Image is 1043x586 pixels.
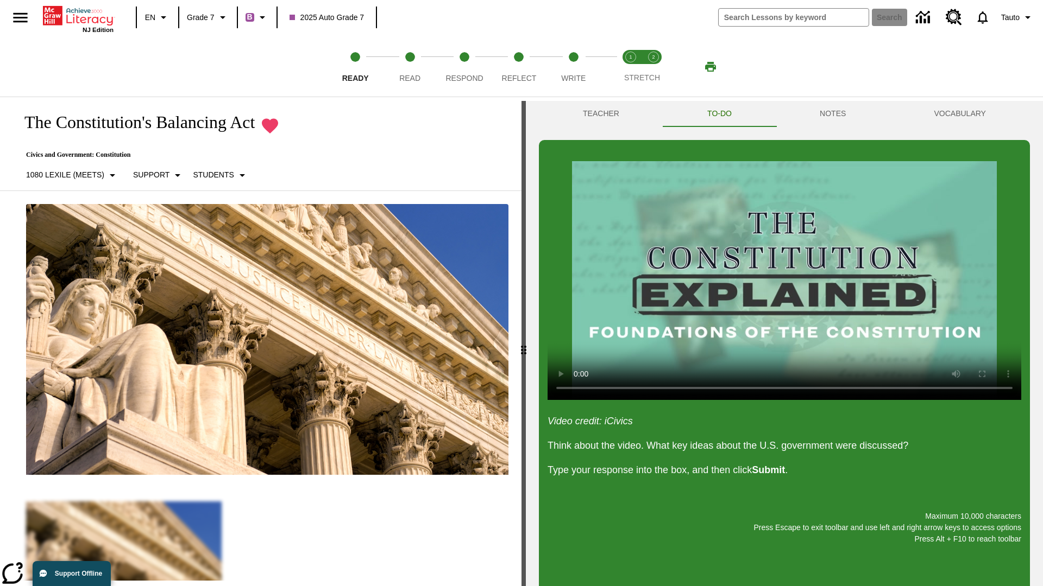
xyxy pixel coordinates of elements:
span: NJ Edition [83,27,114,33]
p: Maximum 10,000 characters [548,511,1021,522]
button: Ready step 1 of 5 [324,37,387,97]
span: Write [561,74,586,82]
button: Language: EN, Select a language [140,8,175,27]
button: Read step 2 of 5 [378,37,441,97]
em: Video credit: iCivics [548,416,633,426]
button: Open side menu [4,2,36,34]
span: STRETCH [624,73,660,82]
strong: Submit [752,464,785,475]
button: Print [693,57,728,77]
span: 2025 Auto Grade 7 [290,12,365,23]
body: Maximum 10,000 characters Press Escape to exit toolbar and use left and right arrow keys to acces... [4,9,159,18]
a: Notifications [969,3,997,31]
button: Write step 5 of 5 [542,37,605,97]
span: Grade 7 [187,12,215,23]
p: Support [133,169,169,181]
button: Support Offline [33,561,111,586]
p: 1080 Lexile (Meets) [26,169,104,181]
p: Type your response into the box, and then click . [548,463,1021,477]
a: Resource Center, Will open in new tab [939,3,969,32]
span: Respond [445,74,483,82]
p: Press Escape to exit toolbar and use left and right arrow keys to access options [548,522,1021,533]
img: The U.S. Supreme Court Building displays the phrase, "Equal Justice Under Law." [26,204,508,475]
button: Teacher [539,101,663,127]
button: VOCABULARY [890,101,1030,127]
div: Home [43,4,114,33]
p: Press Alt + F10 to reach toolbar [548,533,1021,545]
span: Read [399,74,420,82]
span: EN [145,12,155,23]
text: 2 [652,54,655,60]
h1: The Constitution's Balancing Act [13,112,255,132]
div: Instructional Panel Tabs [539,101,1030,127]
div: Press Enter or Spacebar and then press right and left arrow keys to move the slider [521,101,526,586]
button: Stretch Respond step 2 of 2 [638,37,669,97]
button: Grade: Grade 7, Select a grade [183,8,234,27]
button: Scaffolds, Support [129,165,189,185]
p: Civics and Government: Constitution [13,151,280,159]
button: Remove from Favorites - The Constitution's Balancing Act [260,116,280,135]
p: Students [193,169,234,181]
p: Think about the video. What key ideas about the U.S. government were discussed? [548,438,1021,453]
button: Select Student [189,165,253,185]
span: B [247,10,253,24]
text: 1 [629,54,632,60]
button: Select Lexile, 1080 Lexile (Meets) [22,165,123,185]
span: Tauto [1001,12,1020,23]
a: Data Center [909,3,939,33]
span: Ready [342,74,369,82]
button: Reflect step 4 of 5 [487,37,550,97]
span: Support Offline [55,570,102,577]
div: activity [526,101,1043,586]
button: Profile/Settings [997,8,1039,27]
button: Respond step 3 of 5 [433,37,496,97]
button: TO-DO [663,101,776,127]
span: Reflect [502,74,537,82]
button: Stretch Read step 1 of 2 [615,37,646,97]
button: Boost Class color is purple. Change class color [241,8,273,27]
button: NOTES [776,101,890,127]
input: search field [719,9,869,26]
